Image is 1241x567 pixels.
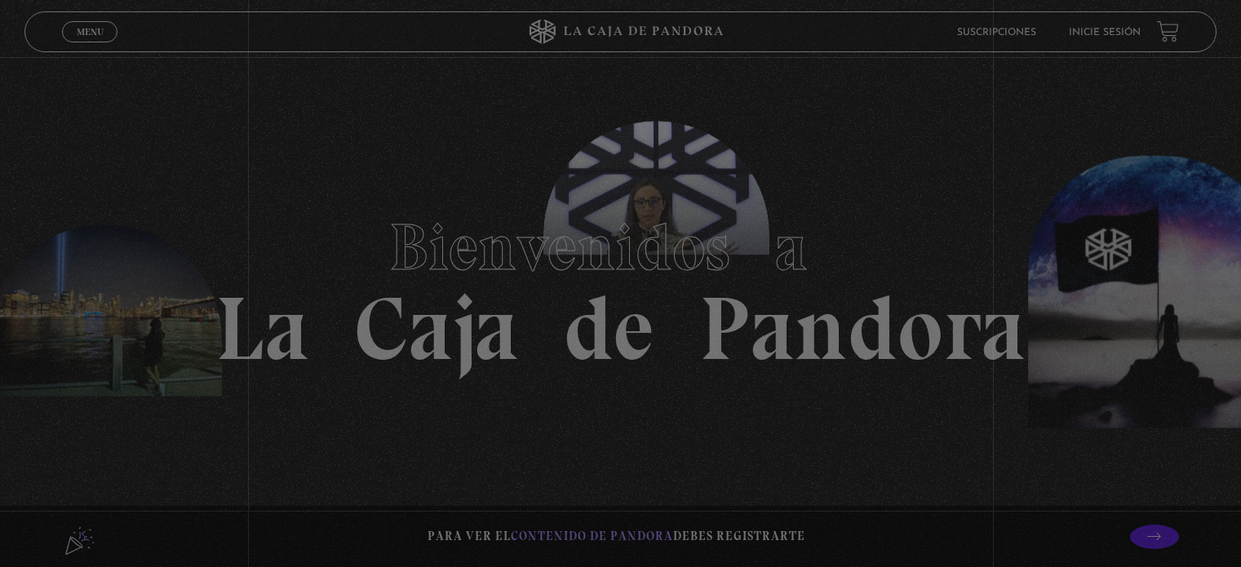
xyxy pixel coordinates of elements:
[71,41,109,52] span: Cerrar
[1157,20,1179,42] a: View your shopping cart
[511,529,673,543] span: contenido de Pandora
[77,27,104,37] span: Menu
[957,28,1036,38] a: Suscripciones
[215,194,1026,374] h1: La Caja de Pandora
[389,208,853,286] span: Bienvenidos a
[428,525,805,547] p: Para ver el debes registrarte
[1069,28,1141,38] a: Inicie sesión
